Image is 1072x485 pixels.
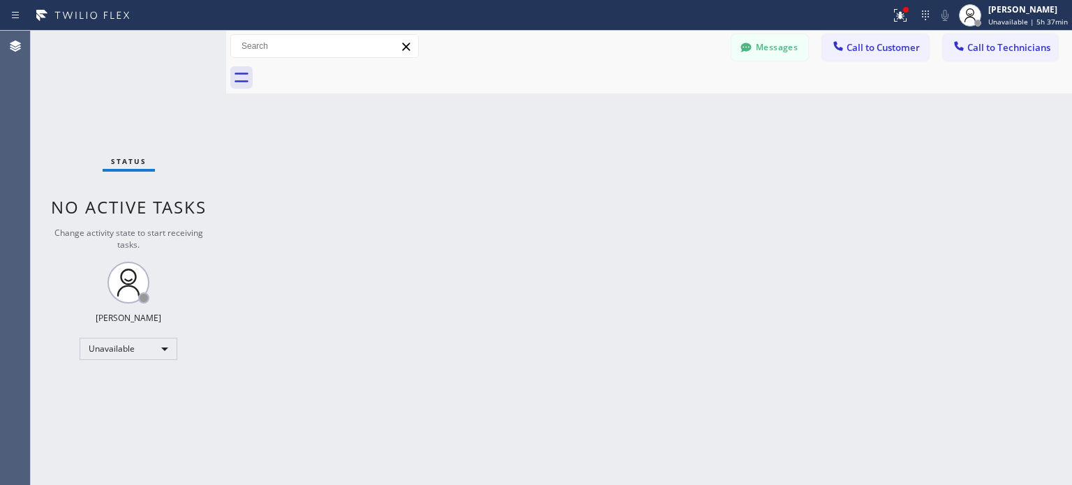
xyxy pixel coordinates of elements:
button: Call to Customer [822,34,929,61]
div: Unavailable [80,338,177,360]
button: Call to Technicians [943,34,1058,61]
div: [PERSON_NAME] [96,312,161,324]
span: Call to Customer [847,41,920,54]
button: Mute [935,6,955,25]
span: Call to Technicians [967,41,1050,54]
span: Status [111,156,147,166]
input: Search [231,35,418,57]
div: [PERSON_NAME] [988,3,1068,15]
span: Unavailable | 5h 37min [988,17,1068,27]
span: No active tasks [51,195,207,218]
span: Change activity state to start receiving tasks. [54,227,203,251]
button: Messages [731,34,808,61]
